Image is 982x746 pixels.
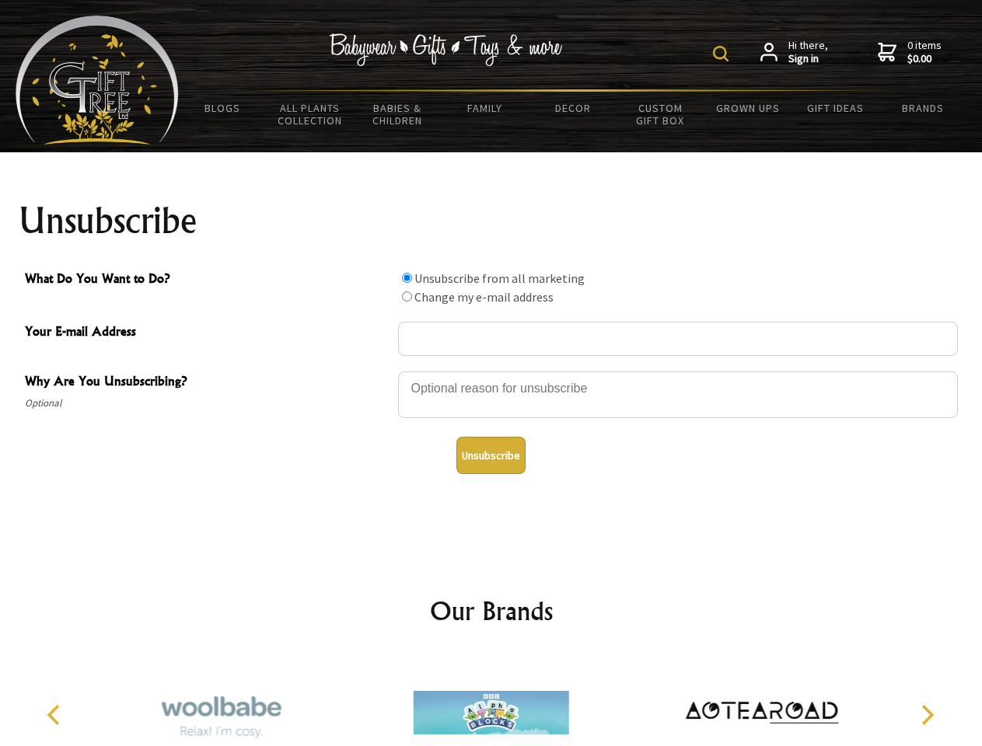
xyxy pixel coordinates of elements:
[354,92,442,137] a: Babies & Children
[878,39,942,66] a: 0 items$0.00
[414,270,585,286] label: Unsubscribe from all marketing
[617,92,704,137] a: Custom Gift Box
[25,394,390,413] span: Optional
[16,16,179,145] img: Babyware - Gifts - Toys and more...
[704,92,792,124] a: Grown Ups
[39,698,73,732] button: Previous
[529,92,617,124] a: Decor
[713,46,729,61] img: product search
[19,202,964,239] h1: Unsubscribe
[402,291,412,302] input: What Do You Want to Do?
[267,92,355,137] a: All Plants Collection
[398,322,958,356] input: Your E-mail Address
[760,39,828,66] a: Hi there,Sign in
[330,33,563,66] img: Babywear - Gifts - Toys & more
[402,273,412,283] input: What Do You Want to Do?
[31,592,952,629] h2: Our Brands
[907,52,942,66] strong: $0.00
[792,92,879,124] a: Gift Ideas
[398,371,958,418] textarea: Why Are You Unsubscribing?
[907,38,942,66] span: 0 items
[414,289,554,305] label: Change my e-mail address
[25,269,390,291] span: What Do You Want to Do?
[879,92,967,124] a: Brands
[442,92,529,124] a: Family
[788,52,828,66] strong: Sign in
[788,39,828,66] span: Hi there,
[25,322,390,344] span: Your E-mail Address
[910,698,944,732] button: Next
[25,371,390,394] span: Why Are You Unsubscribing?
[179,92,267,124] a: BLOGS
[456,437,526,474] button: Unsubscribe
